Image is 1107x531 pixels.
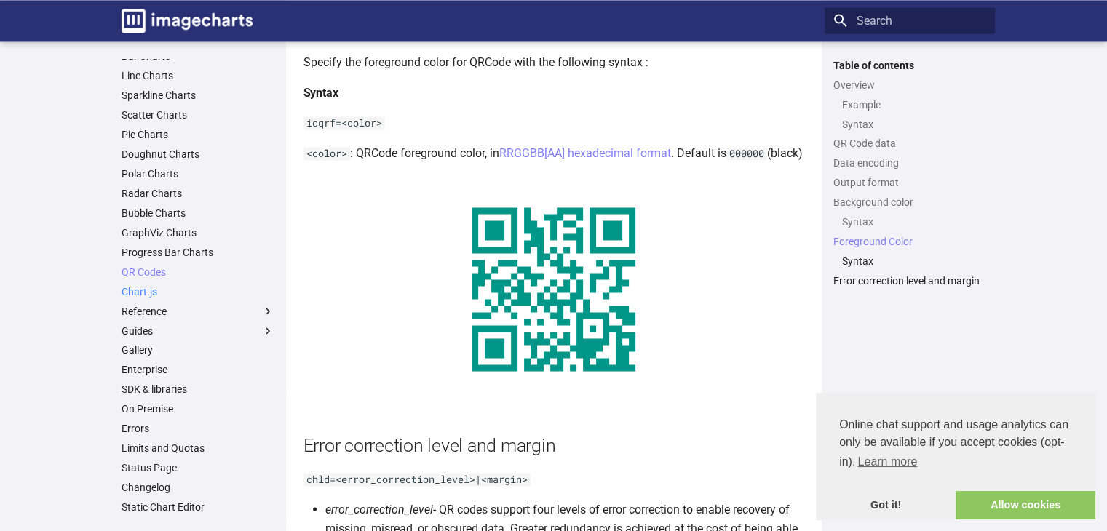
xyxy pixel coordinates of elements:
a: Bubble Charts [122,207,274,220]
a: Pie Charts [122,128,274,141]
a: Overview [833,79,986,92]
a: Syntax [842,215,986,228]
nav: Foreground Color [833,255,986,268]
h2: Error correction level and margin [303,433,804,458]
code: icqrf=<color> [303,116,385,129]
a: Background color [833,196,986,209]
a: Limits and Quotas [122,442,274,455]
p: : QRCode foreground color, in . Default is (black) [303,144,804,163]
a: Data encoding [833,156,986,169]
a: Chart.js [122,285,274,298]
a: dismiss cookie message [816,491,956,520]
a: Syntax [842,118,986,131]
code: chld=<error_correction_level>|<margin> [303,473,531,486]
a: Enterprise [122,363,274,376]
a: Progress Bar Charts [122,246,274,259]
a: GraphViz Charts [122,226,274,239]
nav: Background color [833,215,986,228]
a: Radar Charts [122,187,274,200]
span: Online chat support and usage analytics can only be available if you accept cookies (opt-in). [839,416,1072,473]
p: Specify the foreground color for QRCode with the following syntax : [303,53,804,72]
a: Changelog [122,481,274,494]
nav: Table of contents [825,59,995,288]
em: error_correction_level [325,502,433,516]
code: 000000 [726,147,767,160]
a: Foreground Color [833,235,986,248]
label: Guides [122,324,274,338]
label: Reference [122,305,274,318]
a: Error correction level and margin [833,274,986,287]
a: RRGGBB[AA] hexadecimal format [499,146,671,160]
a: Static Chart Editor [122,500,274,514]
a: allow cookies [956,491,1095,520]
a: Scatter Charts [122,108,274,121]
code: <color> [303,147,350,160]
a: SDK & libraries [122,383,274,396]
a: Polar Charts [122,167,274,180]
a: QR Code data [833,137,986,150]
a: Sparkline Charts [122,89,274,102]
div: cookieconsent [816,393,1095,519]
h4: Syntax [303,84,804,103]
input: Search [825,7,995,33]
a: On Premise [122,402,274,415]
img: chart [439,175,668,404]
a: Doughnut Charts [122,148,274,161]
a: Gallery [122,343,274,356]
a: Line Charts [122,69,274,82]
a: Example [842,98,986,111]
a: Output format [833,176,986,189]
a: QR Codes [122,265,274,279]
nav: Overview [833,98,986,131]
a: Syntax [842,255,986,268]
a: Errors [122,422,274,435]
label: Table of contents [825,59,995,72]
a: learn more about cookies [855,451,919,473]
a: Status Page [122,461,274,474]
a: Image-Charts documentation [116,3,258,39]
img: logo [122,9,253,33]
